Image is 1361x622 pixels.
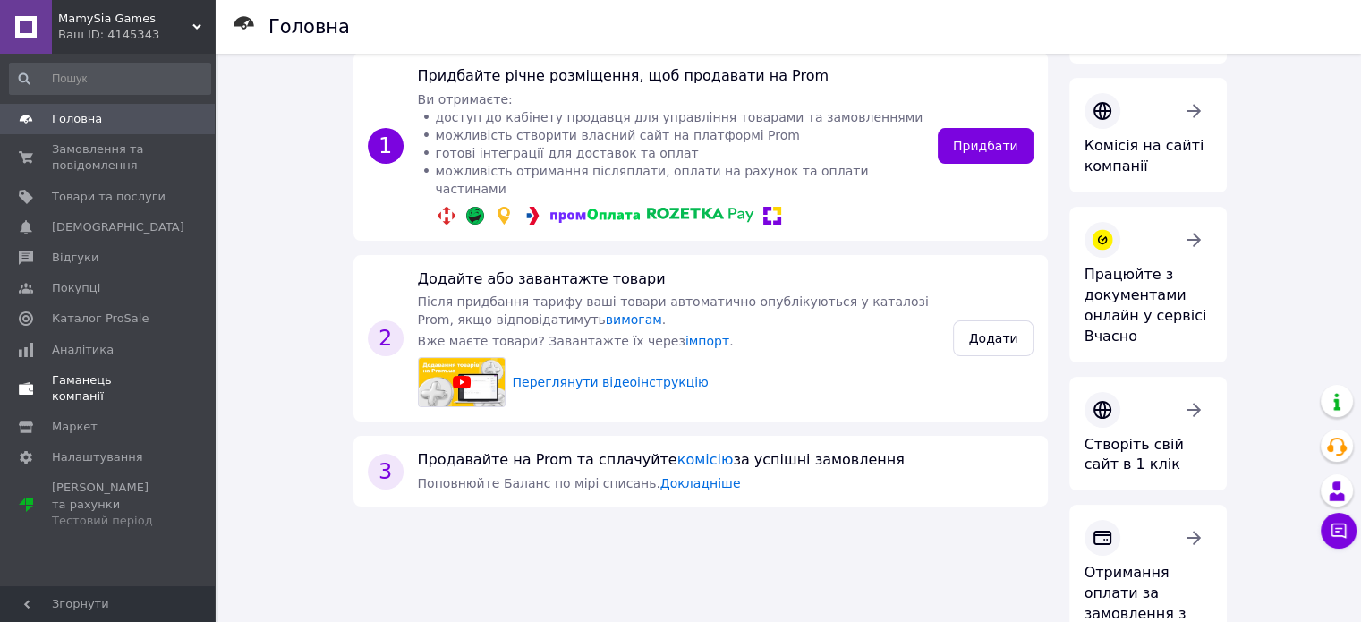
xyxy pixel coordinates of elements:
span: Маркет [52,419,98,435]
span: можливість створити власний сайт на платформі Prom [436,128,800,142]
a: Придбати [938,128,1034,164]
span: Замовлення та повідомлення [52,141,166,174]
a: Додати [953,320,1033,356]
input: Пошук [9,63,211,95]
span: Налаштування [52,449,143,465]
span: Створіть свій сайт в 1 клік [1085,436,1184,473]
span: Придбайте річне розміщення, щоб продавати на Prom [418,67,829,84]
span: Ви отримаєте: [418,92,513,107]
button: Чат з покупцем [1321,513,1357,549]
span: Гаманець компанії [52,372,166,405]
span: 1 [368,128,404,164]
a: Працюйте з документами онлайн у сервісі Вчасно [1069,207,1227,362]
span: 2 [368,320,404,356]
a: Комісія на сайті компанії [1069,78,1227,192]
span: Головна [52,111,102,127]
span: Відгуки [52,250,98,266]
span: MamySia Games [58,11,192,27]
span: [PERSON_NAME] та рахунки [52,480,166,529]
span: Вже маєте товари? Завантажте їх через . [418,334,734,348]
a: Створіть свій сайт в 1 клік [1069,377,1227,491]
span: Після придбання тарифу ваші товари автоматично опублікуються у каталозі Prom, якщо відповідатимуть . [418,294,929,327]
h1: Головна [268,16,350,38]
span: Товари та послуги [52,189,166,205]
span: Комісія на сайті компанії [1085,137,1204,175]
span: можливість отримання післяплати, оплати на рахунок та оплати частинами [436,164,869,196]
img: video preview [418,357,506,407]
span: Каталог ProSale [52,311,149,327]
span: 3 [368,454,404,490]
a: Докладніше [660,476,741,490]
span: Додайте або завантажте товари [418,270,666,287]
a: імпорт [685,334,729,348]
div: Ваш ID: 4145343 [58,27,215,43]
span: доступ до кабінету продавця для управління товарами та замовленнями [436,110,923,124]
span: Поповнюйте Баланс по мірі списань. [418,476,741,490]
span: готові інтеграції для доставок та оплат [436,146,699,160]
a: комісію [677,451,734,468]
span: Переглянути відеоінструкцію [513,375,709,389]
span: Аналітика [52,342,114,358]
span: Покупці [52,280,100,296]
span: [DEMOGRAPHIC_DATA] [52,219,184,235]
a: вимогам [606,312,662,327]
span: Продавайте на Prom та сплачуйте за успішні замовлення [418,451,905,468]
a: video previewПереглянути відеоінструкцію [418,354,940,411]
span: Працюйте з документами онлайн у сервісі Вчасно [1085,266,1207,345]
div: Тестовий період [52,513,166,529]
